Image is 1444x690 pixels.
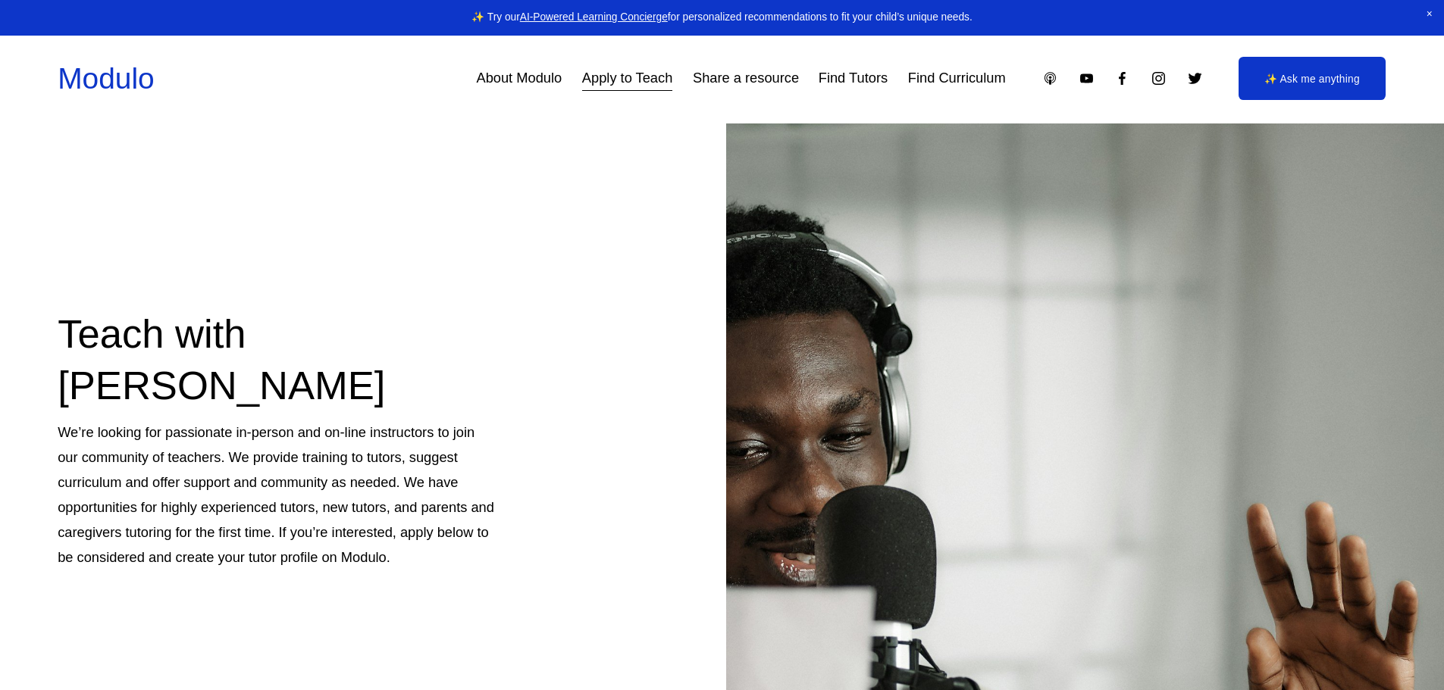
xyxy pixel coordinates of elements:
[1114,70,1130,86] a: Facebook
[1239,57,1386,100] a: ✨ Ask me anything
[1042,70,1058,86] a: Apple Podcasts
[520,11,668,23] a: AI-Powered Learning Concierge
[819,64,888,92] a: Find Tutors
[476,64,562,92] a: About Modulo
[908,64,1006,92] a: Find Curriculum
[1151,70,1167,86] a: Instagram
[1187,70,1203,86] a: Twitter
[58,308,495,413] h2: Teach with [PERSON_NAME]
[582,64,672,92] a: Apply to Teach
[693,64,799,92] a: Share a resource
[58,420,495,570] p: We’re looking for passionate in-person and on-line instructors to join our community of teachers....
[58,62,154,95] a: Modulo
[1079,70,1095,86] a: YouTube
